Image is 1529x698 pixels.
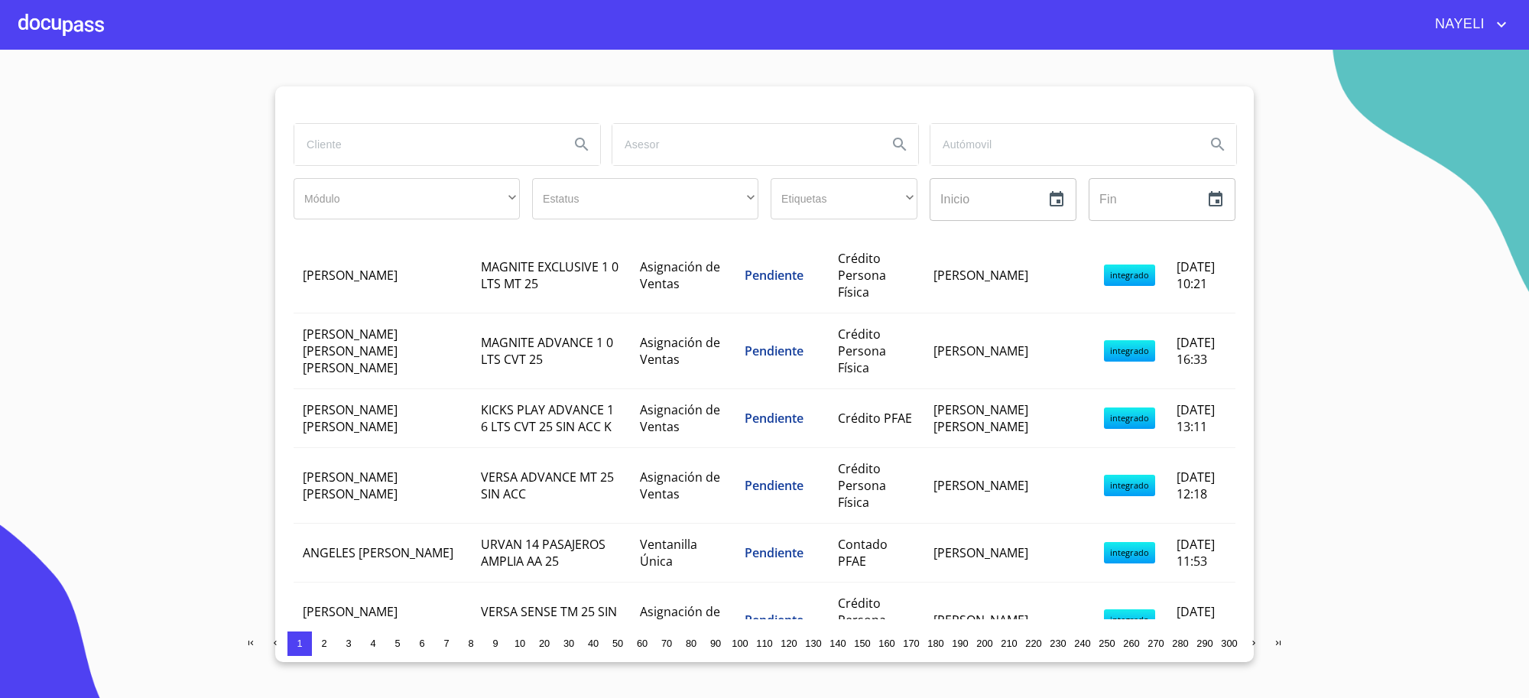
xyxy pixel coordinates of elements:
[640,536,697,570] span: Ventanilla Única
[728,631,752,656] button: 100
[829,638,846,649] span: 140
[777,631,801,656] button: 120
[588,638,599,649] span: 40
[294,178,520,219] div: ​
[745,612,803,628] span: Pendiente
[1193,631,1217,656] button: 290
[1177,603,1215,637] span: [DATE] 18:26
[838,536,888,570] span: Contado PFAE
[303,401,398,435] span: [PERSON_NAME] [PERSON_NAME]
[1046,631,1070,656] button: 230
[1200,126,1236,163] button: Search
[303,544,453,561] span: ANGELES [PERSON_NAME]
[838,460,886,511] span: Crédito Persona Física
[1148,638,1164,649] span: 270
[805,638,821,649] span: 130
[532,178,758,219] div: ​
[838,595,886,645] span: Crédito Persona Física
[1177,536,1215,570] span: [DATE] 11:53
[508,631,532,656] button: 10
[1196,638,1212,649] span: 290
[899,631,924,656] button: 170
[336,631,361,656] button: 3
[1221,638,1237,649] span: 300
[481,258,618,292] span: MAGNITE EXCLUSIVE 1 0 LTS MT 25
[924,631,948,656] button: 180
[443,638,449,649] span: 7
[481,401,614,435] span: KICKS PLAY ADVANCE 1 6 LTS CVT 25 SIN ACC K
[1070,631,1095,656] button: 240
[1177,334,1215,368] span: [DATE] 16:33
[557,631,581,656] button: 30
[1021,631,1046,656] button: 220
[481,603,617,637] span: VERSA SENSE TM 25 SIN ACC
[903,638,919,649] span: 170
[492,638,498,649] span: 9
[630,631,654,656] button: 60
[434,631,459,656] button: 7
[933,612,1028,628] span: [PERSON_NAME]
[745,267,803,284] span: Pendiente
[532,631,557,656] button: 20
[563,638,574,649] span: 30
[1168,631,1193,656] button: 280
[686,638,696,649] span: 80
[612,638,623,649] span: 50
[1104,265,1155,286] span: integrado
[370,638,375,649] span: 4
[468,638,473,649] span: 8
[933,544,1028,561] span: [PERSON_NAME]
[1074,638,1090,649] span: 240
[419,638,424,649] span: 6
[481,536,605,570] span: URVAN 14 PASAJEROS AMPLIA AA 25
[1050,638,1066,649] span: 230
[1144,631,1168,656] button: 270
[976,638,992,649] span: 200
[838,250,886,300] span: Crédito Persona Física
[933,401,1028,435] span: [PERSON_NAME] [PERSON_NAME]
[972,631,997,656] button: 200
[1099,638,1115,649] span: 250
[481,334,613,368] span: MAGNITE ADVANCE 1 0 LTS CVT 25
[745,477,803,494] span: Pendiente
[1119,631,1144,656] button: 260
[481,469,614,502] span: VERSA ADVANCE MT 25 SIN ACC
[933,477,1028,494] span: [PERSON_NAME]
[303,469,398,502] span: [PERSON_NAME] [PERSON_NAME]
[997,631,1021,656] button: 210
[854,638,870,649] span: 150
[303,267,398,284] span: [PERSON_NAME]
[303,603,398,637] span: [PERSON_NAME] [PERSON_NAME]
[1123,638,1139,649] span: 260
[1423,12,1492,37] span: NAYELI
[881,126,918,163] button: Search
[752,631,777,656] button: 110
[850,631,875,656] button: 150
[605,631,630,656] button: 50
[637,638,648,649] span: 60
[563,126,600,163] button: Search
[394,638,400,649] span: 5
[933,267,1028,284] span: [PERSON_NAME]
[756,638,772,649] span: 110
[1177,469,1215,502] span: [DATE] 12:18
[745,544,803,561] span: Pendiente
[410,631,434,656] button: 6
[1177,258,1215,292] span: [DATE] 10:21
[1104,542,1155,563] span: integrado
[838,410,912,427] span: Crédito PFAE
[1172,638,1188,649] span: 280
[1104,609,1155,631] span: integrado
[948,631,972,656] button: 190
[640,603,720,637] span: Asignación de Ventas
[346,638,351,649] span: 3
[801,631,826,656] button: 130
[826,631,850,656] button: 140
[640,334,720,368] span: Asignación de Ventas
[1025,638,1041,649] span: 220
[710,638,721,649] span: 90
[933,343,1028,359] span: [PERSON_NAME]
[361,631,385,656] button: 4
[321,638,326,649] span: 2
[581,631,605,656] button: 40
